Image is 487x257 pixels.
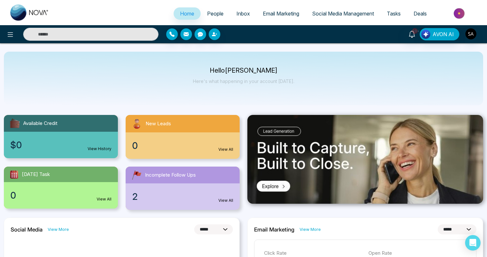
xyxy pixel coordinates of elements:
div: Open Intercom Messenger [465,235,481,251]
a: 10+ [404,28,420,39]
span: 0 [132,139,138,152]
a: Deals [407,7,433,20]
span: 0 [10,189,16,202]
a: People [201,7,230,20]
img: User Avatar [465,28,476,39]
p: Open Rate [368,250,466,257]
span: Deals [414,10,427,17]
img: followUps.svg [131,169,142,181]
span: Available Credit [23,120,57,127]
span: Tasks [387,10,401,17]
span: New Leads [146,120,171,128]
a: Email Marketing [256,7,306,20]
a: View All [218,198,233,203]
h2: Email Marketing [254,226,294,233]
a: Inbox [230,7,256,20]
a: New Leads0View All [122,115,243,159]
span: $0 [10,138,22,152]
a: View All [97,196,111,202]
img: Nova CRM Logo [10,5,49,21]
a: Home [174,7,201,20]
img: Lead Flow [421,30,430,39]
span: AVON AI [433,30,454,38]
span: People [207,10,224,17]
button: AVON AI [420,28,459,40]
a: Social Media Management [306,7,380,20]
a: View All [218,147,233,152]
span: [DATE] Task [22,171,50,178]
span: Email Marketing [263,10,299,17]
img: . [247,115,483,204]
img: Market-place.gif [436,6,483,21]
p: Here's what happening in your account [DATE]. [193,78,294,84]
span: 2 [132,190,138,203]
a: View History [88,146,111,152]
img: todayTask.svg [9,169,19,180]
span: Inbox [236,10,250,17]
span: 10+ [412,28,418,34]
span: Incomplete Follow Ups [145,171,196,179]
span: Home [180,10,194,17]
h2: Social Media [11,226,43,233]
a: View More [48,226,69,232]
p: Hello [PERSON_NAME] [193,68,294,73]
a: Tasks [380,7,407,20]
a: Incomplete Follow Ups2View All [122,167,243,210]
p: Click Rate [264,250,362,257]
span: Social Media Management [312,10,374,17]
img: availableCredit.svg [9,118,21,129]
a: View More [300,226,321,232]
img: newLeads.svg [131,118,143,130]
